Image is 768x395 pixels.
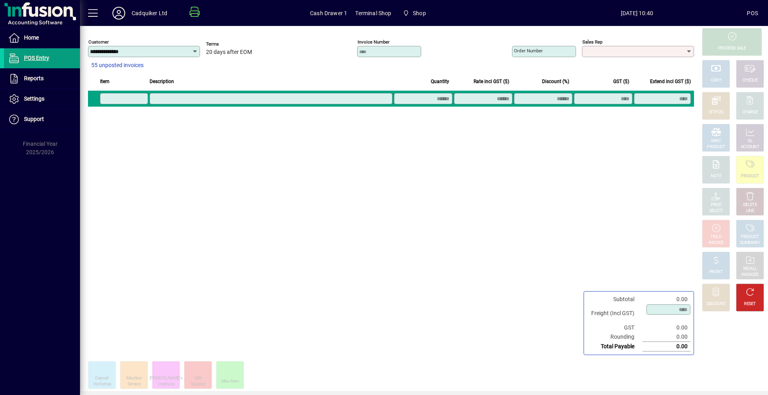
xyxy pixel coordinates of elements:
span: Home [24,34,39,41]
span: Description [150,77,174,86]
span: Extend incl GST ($) [650,77,691,86]
div: CHARGE [742,109,758,115]
span: [DATE] 10:40 [527,7,747,20]
div: Voucher [191,381,205,387]
span: Terminal Shop [355,7,391,20]
mat-label: Invoice number [358,39,390,45]
div: DISCOUNT [706,301,726,307]
td: 0.00 [642,295,690,304]
div: RECALL [743,266,757,272]
div: PROFIT [709,269,723,275]
div: DELETE [743,202,757,208]
span: Shop [413,7,426,20]
span: Item [100,77,110,86]
span: Support [24,116,44,122]
button: Profile [106,6,132,20]
span: Discount (%) [542,77,569,86]
td: Subtotal [587,295,642,304]
div: GL [748,138,753,144]
span: Quantity [431,77,449,86]
div: PRODUCT [741,234,759,240]
div: MISC [711,138,721,144]
div: Gift [195,375,201,381]
td: GST [587,323,642,332]
td: Total Payable [587,342,642,351]
div: CASH [711,77,721,83]
span: Settings [24,95,44,102]
div: PROCESS SALE [718,46,746,52]
div: NOTE [711,173,721,179]
span: Reports [24,75,44,81]
td: 0.00 [642,332,690,342]
a: Settings [4,89,80,109]
div: Deposit [95,375,108,381]
td: Rounding [587,332,642,342]
div: Machine [126,375,142,381]
td: Freight (Incl GST) [587,304,642,323]
div: Misc Item [221,379,239,385]
span: Terms [206,42,254,47]
div: CHEQUE [742,77,758,83]
span: Cash Drawer 1 [310,7,347,20]
span: GST ($) [613,77,629,86]
td: 0.00 [642,342,690,351]
div: RESET [744,301,756,307]
a: Support [4,109,80,129]
div: INVOICES [741,272,758,278]
a: Home [4,28,80,48]
div: HOLD [711,234,721,240]
div: Cadquiker Ltd [132,7,167,20]
div: PRODUCT [741,173,759,179]
a: Reports [4,69,80,89]
div: Creations [158,381,174,387]
div: INVOICE [708,240,723,246]
span: POS Entry [24,55,49,61]
div: Workshop [93,381,111,387]
div: SUMMARY [740,240,760,246]
span: Shop [400,6,429,20]
mat-label: Customer [88,39,109,45]
div: [PERSON_NAME]'s [150,375,183,381]
mat-label: Sales rep [582,39,602,45]
td: 0.00 [642,323,690,332]
div: Service [128,381,140,387]
div: POS [747,7,758,20]
div: ACCOUNT [741,144,759,150]
div: EFTPOS [709,109,724,115]
button: 55 unposted invoices [88,58,147,73]
div: LINE [746,208,754,214]
span: Rate incl GST ($) [474,77,509,86]
div: PRODUCT [707,144,725,150]
div: SELECT [709,208,723,214]
mat-label: Order number [514,48,543,54]
span: 55 unposted invoices [91,61,144,69]
div: PRICE [711,202,722,208]
span: 20 days after EOM [206,49,252,56]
